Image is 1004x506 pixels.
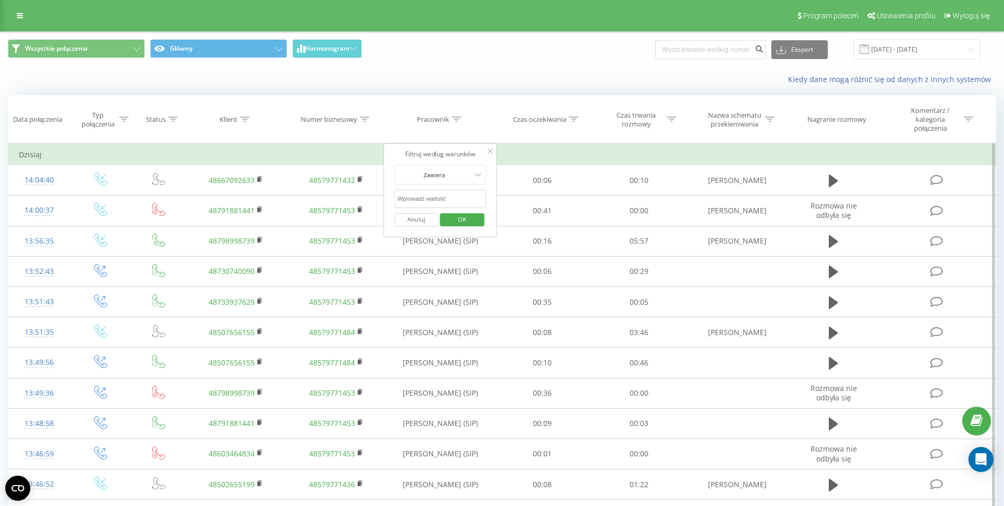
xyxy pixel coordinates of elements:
[953,11,990,20] span: Wyloguj się
[590,439,687,469] td: 00:00
[687,195,788,226] td: [PERSON_NAME]
[209,205,255,215] a: 48791881441
[394,149,486,159] div: Filtruj według warunków
[590,408,687,439] td: 00:03
[394,190,486,208] input: Wprowadź wartość
[309,175,355,185] a: 48579771432
[309,327,355,337] a: 48579771484
[209,297,255,307] a: 48733937629
[292,39,362,58] button: Harmonogram
[386,378,494,408] td: [PERSON_NAME] (SIP)
[25,44,88,53] span: Wszystkie połączenia
[807,115,866,124] div: Nagranie rozmowy
[209,266,255,276] a: 48730740090
[590,165,687,195] td: 00:10
[386,348,494,378] td: [PERSON_NAME] (SIP)
[655,40,766,59] input: Wyszukiwanie według numeru
[19,474,60,494] div: 13:46:52
[494,317,590,348] td: 00:08
[386,287,494,317] td: [PERSON_NAME] (SIP)
[309,479,355,489] a: 48579771436
[309,418,355,428] a: 48579771453
[146,115,166,124] div: Status
[5,476,30,501] button: Open CMP widget
[590,469,687,500] td: 01:22
[687,317,788,348] td: [PERSON_NAME]
[309,297,355,307] a: 48579771453
[494,256,590,286] td: 00:06
[590,348,687,378] td: 00:46
[386,226,494,256] td: [PERSON_NAME] (SIP)
[305,45,349,52] span: Harmonogram
[440,213,485,226] button: OK
[706,111,762,129] div: Nazwa schematu przekierowania
[19,383,60,404] div: 13:49:36
[590,287,687,317] td: 00:05
[494,195,590,226] td: 00:41
[494,469,590,500] td: 00:08
[8,39,145,58] button: Wszystkie połączenia
[494,287,590,317] td: 00:35
[811,201,857,220] span: Rozmowa nie odbyła się
[590,378,687,408] td: 00:00
[494,226,590,256] td: 00:16
[309,448,355,458] a: 48579771453
[590,256,687,286] td: 00:29
[590,317,687,348] td: 03:46
[309,266,355,276] a: 48579771453
[771,40,828,59] button: Eksport
[687,469,788,500] td: [PERSON_NAME]
[386,469,494,500] td: [PERSON_NAME] (SIP)
[19,322,60,342] div: 13:51:35
[19,231,60,251] div: 13:56:35
[494,165,590,195] td: 00:06
[209,479,255,489] a: 48502655199
[386,439,494,469] td: [PERSON_NAME] (SIP)
[19,444,60,464] div: 13:46:59
[309,388,355,398] a: 48579771453
[494,439,590,469] td: 00:01
[209,236,255,246] a: 48798998739
[309,358,355,367] a: 48579771484
[19,413,60,434] div: 13:48:58
[209,418,255,428] a: 48791881441
[590,195,687,226] td: 00:00
[19,352,60,373] div: 13:49:56
[687,165,788,195] td: [PERSON_NAME]
[968,447,994,472] div: Open Intercom Messenger
[877,11,935,20] span: Ustawienia profilu
[608,111,664,129] div: Czas trwania rozmowy
[301,115,357,124] div: Numer biznesowy
[394,213,439,226] button: Anuluj
[494,348,590,378] td: 00:10
[19,170,60,190] div: 14:04:40
[209,358,255,367] a: 48507656155
[900,106,961,133] div: Komentarz / kategoria połączenia
[417,115,449,124] div: Pracownik
[8,144,996,165] td: Dzisiaj
[220,115,237,124] div: Klient
[386,317,494,348] td: [PERSON_NAME] (SIP)
[386,256,494,286] td: [PERSON_NAME] (SIP)
[448,211,477,227] span: OK
[150,39,287,58] button: Główny
[209,327,255,337] a: 48507656155
[309,236,355,246] a: 48579771453
[309,205,355,215] a: 48579771453
[513,115,566,124] div: Czas oczekiwania
[209,175,255,185] a: 48667092633
[79,111,117,129] div: Typ połączenia
[209,448,255,458] a: 48603464834
[494,408,590,439] td: 00:09
[687,226,788,256] td: [PERSON_NAME]
[386,408,494,439] td: [PERSON_NAME] (SIP)
[209,388,255,398] a: 48798998739
[811,444,857,463] span: Rozmowa nie odbyła się
[494,378,590,408] td: 00:36
[19,200,60,221] div: 14:00:37
[590,226,687,256] td: 05:57
[811,383,857,402] span: Rozmowa nie odbyła się
[803,11,859,20] span: Program poleceń
[19,261,60,282] div: 13:52:43
[13,115,62,124] div: Data połączenia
